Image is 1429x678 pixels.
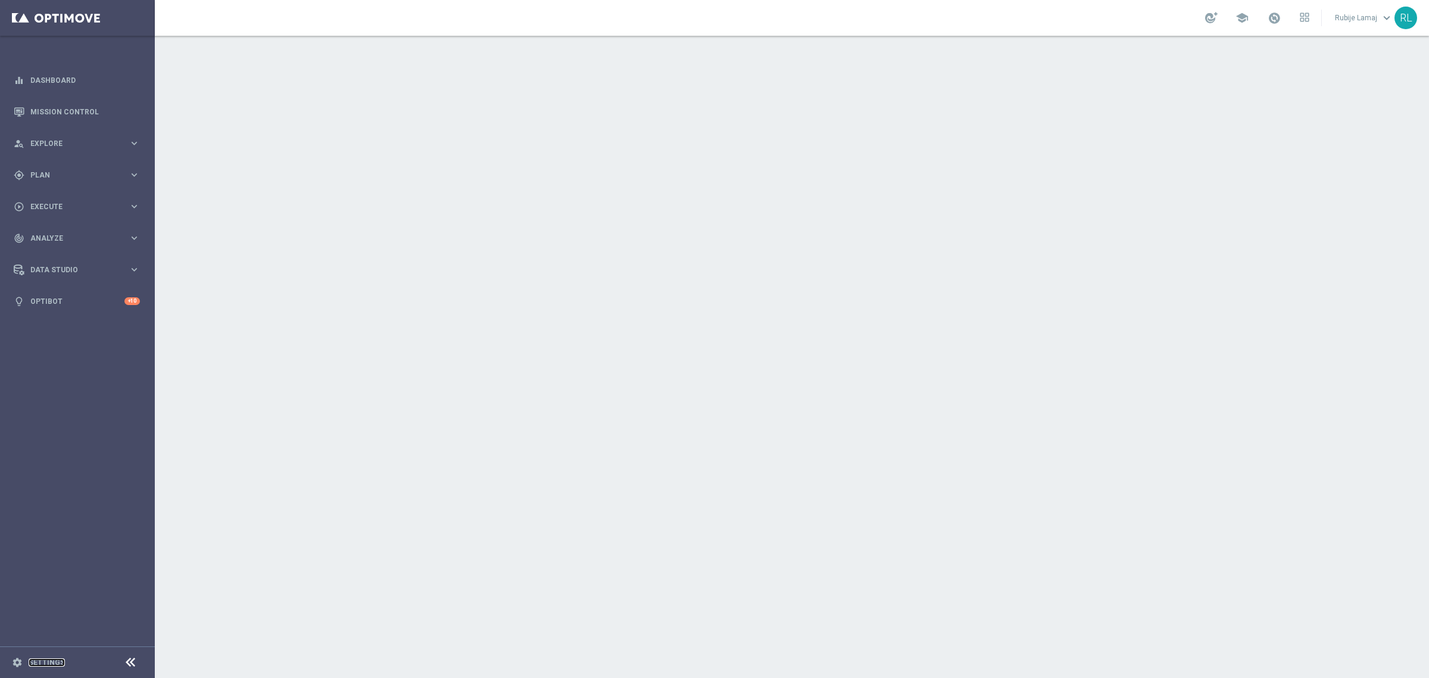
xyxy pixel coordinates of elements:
[14,75,24,86] i: equalizer
[1394,7,1417,29] div: RL
[13,139,141,148] button: person_search Explore keyboard_arrow_right
[14,170,24,181] i: gps_fixed
[129,232,140,244] i: keyboard_arrow_right
[1235,11,1249,24] span: school
[12,657,23,668] i: settings
[14,96,140,127] div: Mission Control
[14,201,24,212] i: play_circle_outline
[13,107,141,117] button: Mission Control
[13,234,141,243] button: track_changes Analyze keyboard_arrow_right
[14,296,24,307] i: lightbulb
[30,96,140,127] a: Mission Control
[13,297,141,306] button: lightbulb Optibot +10
[14,138,129,149] div: Explore
[13,170,141,180] button: gps_fixed Plan keyboard_arrow_right
[14,265,129,275] div: Data Studio
[1380,11,1393,24] span: keyboard_arrow_down
[14,285,140,317] div: Optibot
[124,297,140,305] div: +10
[13,202,141,212] button: play_circle_outline Execute keyboard_arrow_right
[30,285,124,317] a: Optibot
[14,201,129,212] div: Execute
[1334,9,1394,27] a: Rubije Lamajkeyboard_arrow_down
[129,169,140,181] i: keyboard_arrow_right
[30,266,129,273] span: Data Studio
[14,138,24,149] i: person_search
[14,170,129,181] div: Plan
[14,233,129,244] div: Analyze
[129,264,140,275] i: keyboard_arrow_right
[14,233,24,244] i: track_changes
[30,172,129,179] span: Plan
[29,659,65,666] a: Settings
[14,64,140,96] div: Dashboard
[129,201,140,212] i: keyboard_arrow_right
[30,64,140,96] a: Dashboard
[30,140,129,147] span: Explore
[129,138,140,149] i: keyboard_arrow_right
[13,76,141,85] button: equalizer Dashboard
[13,265,141,275] button: Data Studio keyboard_arrow_right
[30,235,129,242] span: Analyze
[30,203,129,210] span: Execute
